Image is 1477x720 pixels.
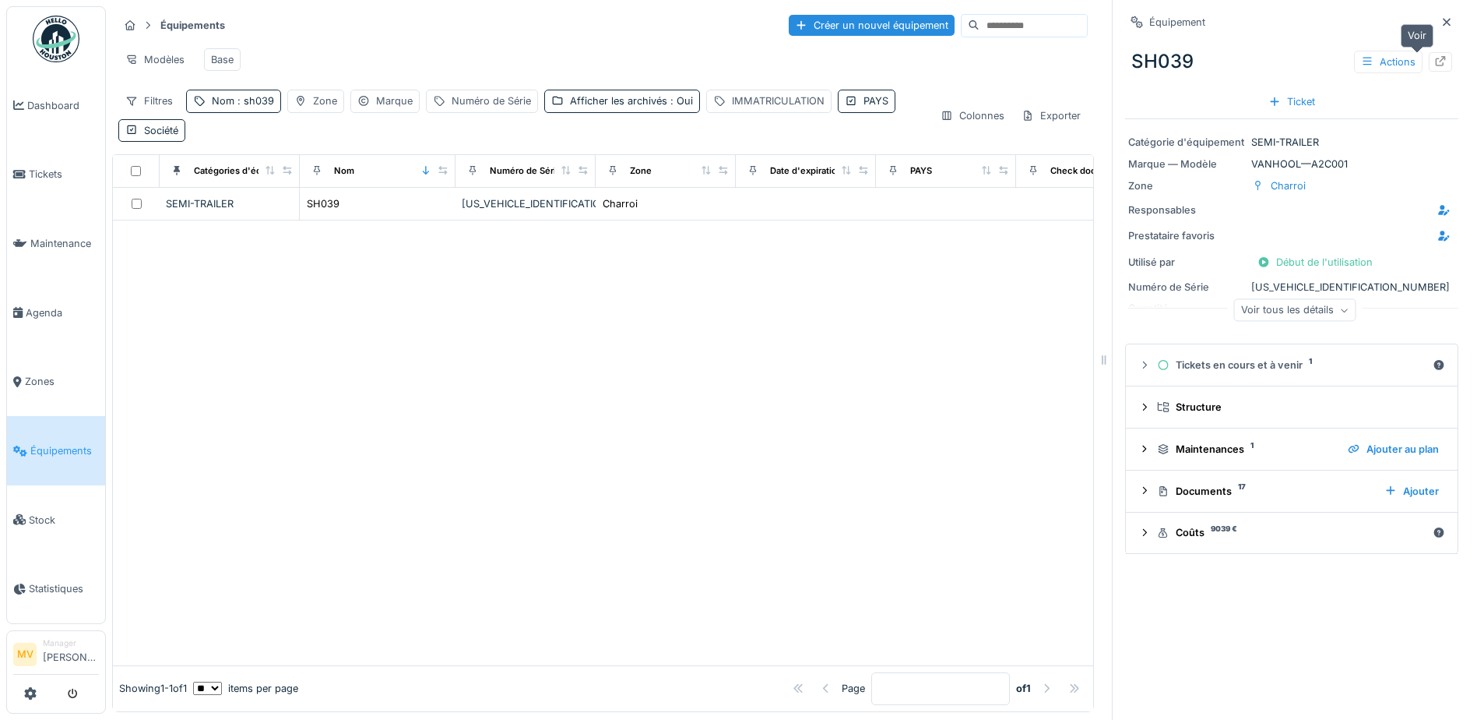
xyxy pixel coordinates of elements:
[570,94,693,108] div: Afficher les archivés
[1132,519,1451,548] summary: Coûts9039 €
[29,581,99,596] span: Statistiques
[934,104,1011,127] div: Colonnes
[118,90,180,112] div: Filtres
[166,196,293,211] div: SEMI-TRAILER
[1132,435,1451,464] summary: Maintenances1Ajouter au plan
[26,305,99,320] span: Agenda
[7,140,105,210] a: Tickets
[7,209,105,278] a: Maintenance
[1050,164,1145,178] div: Check document date
[212,94,274,108] div: Nom
[667,95,693,107] span: : Oui
[842,681,865,696] div: Page
[7,416,105,485] a: Équipements
[193,681,298,696] div: items per page
[1128,157,1245,171] div: Marque — Modèle
[1251,252,1379,273] div: Début de l'utilisation
[1157,484,1372,499] div: Documents
[43,637,99,649] div: Manager
[1132,477,1451,506] summary: Documents17Ajouter
[1128,228,1245,243] div: Prestataire favoris
[1016,681,1031,696] strong: of 1
[29,513,99,528] span: Stock
[1262,91,1321,112] div: Ticket
[13,637,99,675] a: MV Manager[PERSON_NAME]
[27,98,99,113] span: Dashboard
[1128,203,1245,217] div: Responsables
[307,196,339,211] div: SH039
[1378,481,1445,502] div: Ajouter
[1157,525,1426,540] div: Coûts
[789,15,955,36] div: Créer un nouvel équipement
[1128,157,1455,171] div: VANHOOL — A2C001
[1128,178,1245,193] div: Zone
[334,164,354,178] div: Nom
[452,94,531,108] div: Numéro de Série
[25,374,99,389] span: Zones
[1354,51,1422,73] div: Actions
[1128,280,1455,295] div: [US_VEHICLE_IDENTIFICATION_NUMBER]
[144,123,178,138] div: Société
[1401,24,1433,47] div: Voir
[1128,135,1455,150] div: SEMI-TRAILER
[1132,351,1451,379] summary: Tickets en cours et à venir1
[1128,255,1245,270] div: Utilisé par
[1157,442,1335,457] div: Maintenances
[630,164,652,178] div: Zone
[33,16,79,62] img: Badge_color-CXgf-gQk.svg
[1149,15,1205,30] div: Équipement
[1342,439,1445,460] div: Ajouter au plan
[30,443,99,458] span: Équipements
[1271,178,1306,193] div: Charroi
[1157,400,1439,415] div: Structure
[7,71,105,140] a: Dashboard
[1157,358,1426,372] div: Tickets en cours et à venir
[154,18,231,33] strong: Équipements
[7,555,105,624] a: Statistiques
[1128,135,1245,150] div: Catégorie d'équipement
[234,95,274,107] span: : sh039
[863,94,888,108] div: PAYS
[29,167,99,182] span: Tickets
[211,52,234,67] div: Base
[7,485,105,555] a: Stock
[30,236,99,251] span: Maintenance
[770,164,842,178] div: Date d'expiration
[1015,104,1088,127] div: Exporter
[462,196,589,211] div: [US_VEHICLE_IDENTIFICATION_NUMBER]
[118,48,192,71] div: Modèles
[603,196,638,211] div: Charroi
[1125,41,1458,82] div: SH039
[7,348,105,417] a: Zones
[43,637,99,671] li: [PERSON_NAME]
[13,643,37,666] li: MV
[119,681,187,696] div: Showing 1 - 1 of 1
[7,278,105,348] a: Agenda
[1234,299,1356,322] div: Voir tous les détails
[732,94,825,108] div: IMMATRICULATION
[910,164,932,178] div: PAYS
[313,94,337,108] div: Zone
[1132,393,1451,422] summary: Structure
[490,164,561,178] div: Numéro de Série
[194,164,302,178] div: Catégories d'équipement
[1128,280,1245,295] div: Numéro de Série
[376,94,413,108] div: Marque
